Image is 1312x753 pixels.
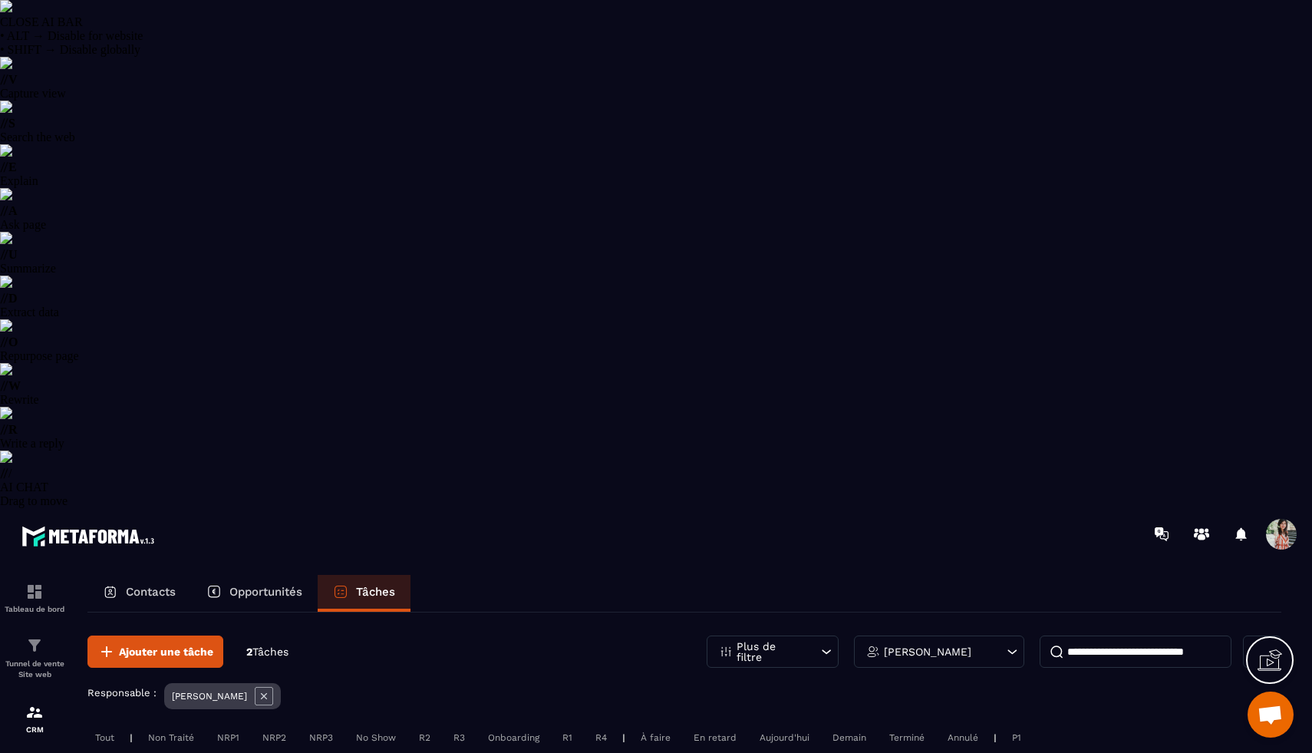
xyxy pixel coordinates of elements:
[752,728,817,747] div: Aujourd'hui
[4,625,65,692] a: formationformationTunnel de vente Site web
[4,725,65,734] p: CRM
[480,728,547,747] div: Onboarding
[4,605,65,613] p: Tableau de bord
[25,636,44,655] img: formation
[25,703,44,722] img: formation
[555,728,580,747] div: R1
[882,728,932,747] div: Terminé
[140,728,202,747] div: Non Traité
[318,575,410,612] a: Tâches
[87,687,157,699] p: Responsable :
[302,728,341,747] div: NRP3
[255,728,294,747] div: NRP2
[25,583,44,601] img: formation
[411,728,438,747] div: R2
[356,585,395,599] p: Tâches
[588,728,615,747] div: R4
[87,636,223,668] button: Ajouter une tâche
[4,571,65,625] a: formationformationTableau de bord
[229,585,302,599] p: Opportunités
[1004,728,1029,747] div: P1
[737,641,804,662] p: Plus de filtre
[130,732,133,743] p: |
[87,575,191,612] a: Contacts
[686,728,744,747] div: En retard
[994,732,997,743] p: |
[348,728,404,747] div: No Show
[4,659,65,680] p: Tunnel de vente Site web
[825,728,874,747] div: Demain
[4,692,65,745] a: formationformationCRM
[126,585,176,599] p: Contacts
[191,575,318,612] a: Opportunités
[884,646,971,657] p: [PERSON_NAME]
[622,732,625,743] p: |
[87,728,122,747] div: Tout
[119,644,213,659] span: Ajouter une tâche
[246,645,288,659] p: 2
[252,646,288,658] span: Tâches
[446,728,473,747] div: R3
[1248,692,1294,738] div: Ouvrir le chat
[633,728,678,747] div: À faire
[209,728,247,747] div: NRP1
[21,522,160,550] img: logo
[940,728,986,747] div: Annulé
[172,691,247,702] p: [PERSON_NAME]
